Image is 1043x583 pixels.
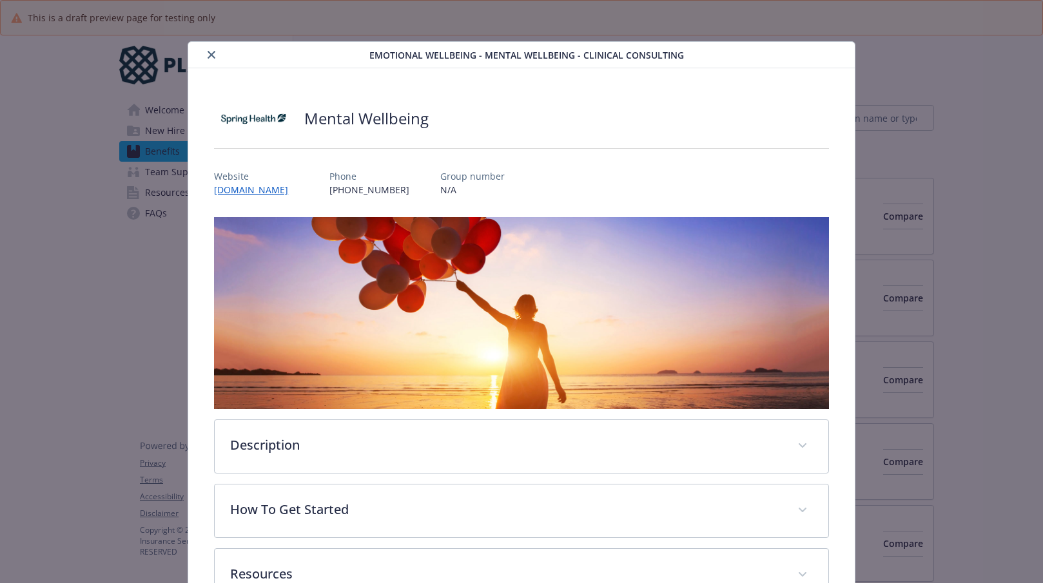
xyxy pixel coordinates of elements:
p: Phone [329,169,409,183]
span: Emotional Wellbeing - Mental Wellbeing - Clinical Consulting [369,48,684,62]
button: close [204,47,219,62]
p: How To Get Started [230,500,782,519]
p: Website [214,169,298,183]
h2: Mental Wellbeing [304,108,429,129]
p: [PHONE_NUMBER] [329,183,409,196]
div: Description [215,420,828,473]
a: [DOMAIN_NAME] [214,184,298,196]
p: N/A [440,183,505,196]
p: Description [230,435,782,455]
p: Group number [440,169,505,183]
img: banner [214,217,829,409]
img: Spring Health [214,99,291,138]
div: How To Get Started [215,484,828,537]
